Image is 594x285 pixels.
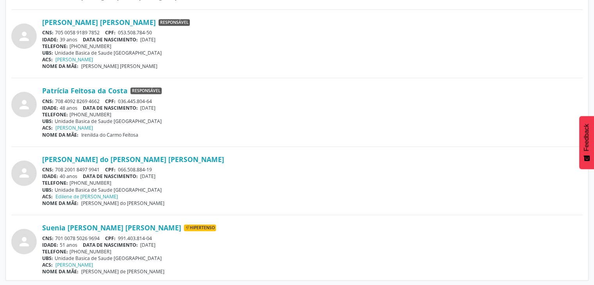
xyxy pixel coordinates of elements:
div: [PHONE_NUMBER] [42,111,583,118]
span: CNS: [42,29,54,36]
span: DATA DE NASCIMENTO: [83,242,138,248]
a: [PERSON_NAME] [55,56,93,63]
span: 053.508.784-50 [118,29,152,36]
span: [DATE] [140,105,155,111]
a: [PERSON_NAME] [55,125,93,131]
span: [DATE] [140,242,155,248]
span: Responsável [130,87,162,94]
span: Responsável [159,19,190,26]
span: DATA DE NASCIMENTO: [83,36,138,43]
span: [DATE] [140,36,155,43]
div: 708 4092 8269 4662 [42,98,583,105]
span: NOME DA MÃE: [42,200,78,207]
span: TELEFONE: [42,43,68,50]
span: CPF: [105,98,116,105]
span: CNS: [42,98,54,105]
span: IDADE: [42,173,58,180]
span: DATA DE NASCIMENTO: [83,105,138,111]
span: IDADE: [42,36,58,43]
span: TELEFONE: [42,180,68,186]
a: Edilene de [PERSON_NAME] [55,193,118,200]
span: TELEFONE: [42,248,68,255]
span: [PERSON_NAME] do [PERSON_NAME] [81,200,164,207]
span: Feedback [583,124,590,151]
span: CNS: [42,235,54,242]
span: CPF: [105,29,116,36]
div: [PHONE_NUMBER] [42,180,583,186]
a: Patrícia Feitosa da Costa [42,86,128,95]
span: UBS: [42,118,53,125]
span: ACS: [42,125,53,131]
div: 48 anos [42,105,583,111]
div: 39 anos [42,36,583,43]
span: UBS: [42,50,53,56]
div: [PHONE_NUMBER] [42,43,583,50]
span: CNS: [42,166,54,173]
div: [PHONE_NUMBER] [42,248,583,255]
div: Unidade Basica de Saude [GEOGRAPHIC_DATA] [42,255,583,262]
div: 701 0078 5026 9694 [42,235,583,242]
span: [PERSON_NAME] de [PERSON_NAME] [81,268,164,275]
div: Unidade Basica de Saude [GEOGRAPHIC_DATA] [42,50,583,56]
span: 066.508.884-19 [118,166,152,173]
button: Feedback - Mostrar pesquisa [579,116,594,169]
a: [PERSON_NAME] [55,262,93,268]
i: person [17,235,31,249]
div: 51 anos [42,242,583,248]
div: 705 0058 9189 7852 [42,29,583,36]
a: Suenia [PERSON_NAME] [PERSON_NAME] [42,223,181,232]
span: Hipertenso [184,224,216,232]
div: 40 anos [42,173,583,180]
span: NOME DA MÃE: [42,132,78,138]
a: [PERSON_NAME] [PERSON_NAME] [42,18,156,27]
span: UBS: [42,255,53,262]
i: person [17,98,31,112]
div: 708 2001 8497 9941 [42,166,583,173]
span: UBS: [42,187,53,193]
span: CPF: [105,166,116,173]
span: 036.445.804-64 [118,98,152,105]
i: person [17,29,31,43]
span: [PERSON_NAME] [PERSON_NAME] [81,63,157,69]
span: IDADE: [42,242,58,248]
div: Unidade Basica de Saude [GEOGRAPHIC_DATA] [42,118,583,125]
span: IDADE: [42,105,58,111]
span: TELEFONE: [42,111,68,118]
span: ACS: [42,262,53,268]
span: ACS: [42,193,53,200]
span: Irenilda do Carmo Feitosa [81,132,138,138]
span: NOME DA MÃE: [42,268,78,275]
span: NOME DA MÃE: [42,63,78,69]
span: CPF: [105,235,116,242]
i: person [17,166,31,180]
span: DATA DE NASCIMENTO: [83,173,138,180]
a: [PERSON_NAME] do [PERSON_NAME] [PERSON_NAME] [42,155,224,164]
span: 991.403.814-04 [118,235,152,242]
span: [DATE] [140,173,155,180]
span: ACS: [42,56,53,63]
div: Unidade Basica de Saude [GEOGRAPHIC_DATA] [42,187,583,193]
